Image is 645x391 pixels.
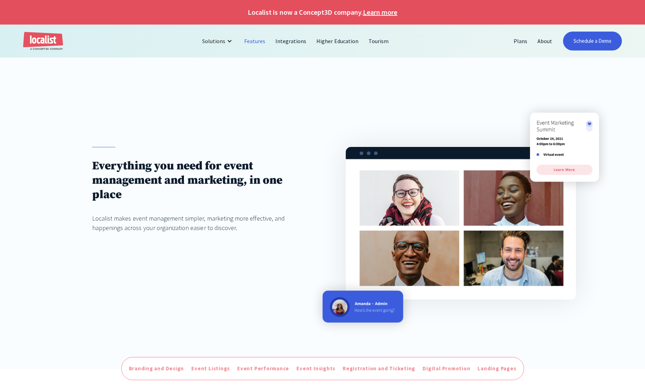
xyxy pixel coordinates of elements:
a: Schedule a Demo [563,32,622,50]
a: home [23,32,63,50]
a: Event Performance [235,363,291,375]
a: Event Listings [190,363,232,375]
a: Tourism [364,33,394,49]
div: Solutions [197,33,239,49]
div: Event Performance [237,365,289,373]
a: Landing Pages [476,363,518,375]
a: Integrations [270,33,311,49]
a: About [533,33,557,49]
a: Branding and Design [127,363,186,375]
a: Features [239,33,270,49]
a: Learn more [363,7,397,18]
a: Digital Promotion [421,363,472,375]
div: Registration and Ticketing [343,365,415,373]
div: Event Listings [191,365,230,373]
div: Digital Promotion [423,365,470,373]
a: Event Insights [295,363,337,375]
div: Localist makes event management simpler, marketing more effective, and happenings across your org... [92,214,300,232]
a: Higher Education [311,33,364,49]
div: Landing Pages [478,365,516,373]
a: Registration and Ticketing [341,363,417,375]
div: Solutions [202,37,225,45]
div: Branding and Design [129,365,184,373]
h1: Everything you need for event management and marketing, in one place [92,159,300,202]
a: Plans [509,33,533,49]
div: Event Insights [296,365,335,373]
